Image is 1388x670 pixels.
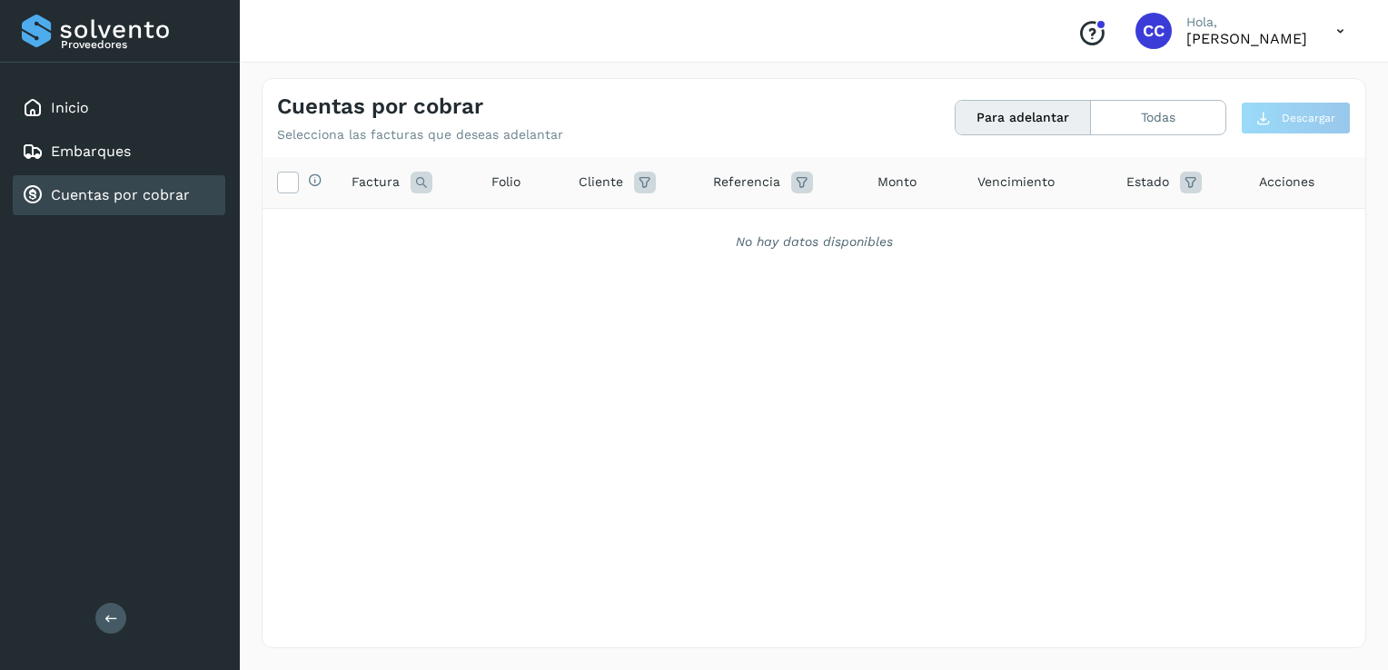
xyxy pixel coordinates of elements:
a: Inicio [51,99,89,116]
span: Acciones [1259,172,1314,192]
p: Hola, [1186,15,1307,30]
button: Descargar [1241,102,1351,134]
div: No hay datos disponibles [286,232,1342,251]
div: Cuentas por cobrar [13,175,225,215]
span: Vencimiento [977,172,1055,192]
p: Selecciona las facturas que deseas adelantar [277,127,563,143]
button: Todas [1091,101,1225,134]
p: Proveedores [61,38,218,51]
button: Para adelantar [956,101,1091,134]
div: Inicio [13,88,225,128]
span: Estado [1126,172,1169,192]
span: Monto [877,172,917,192]
span: Descargar [1282,110,1335,126]
a: Embarques [51,143,131,160]
p: Carlos Cardiel Castro [1186,30,1307,47]
span: Cliente [579,172,623,192]
span: Folio [491,172,520,192]
h4: Cuentas por cobrar [277,94,483,120]
span: Factura [352,172,400,192]
a: Cuentas por cobrar [51,186,190,203]
span: Referencia [713,172,780,192]
div: Embarques [13,132,225,172]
